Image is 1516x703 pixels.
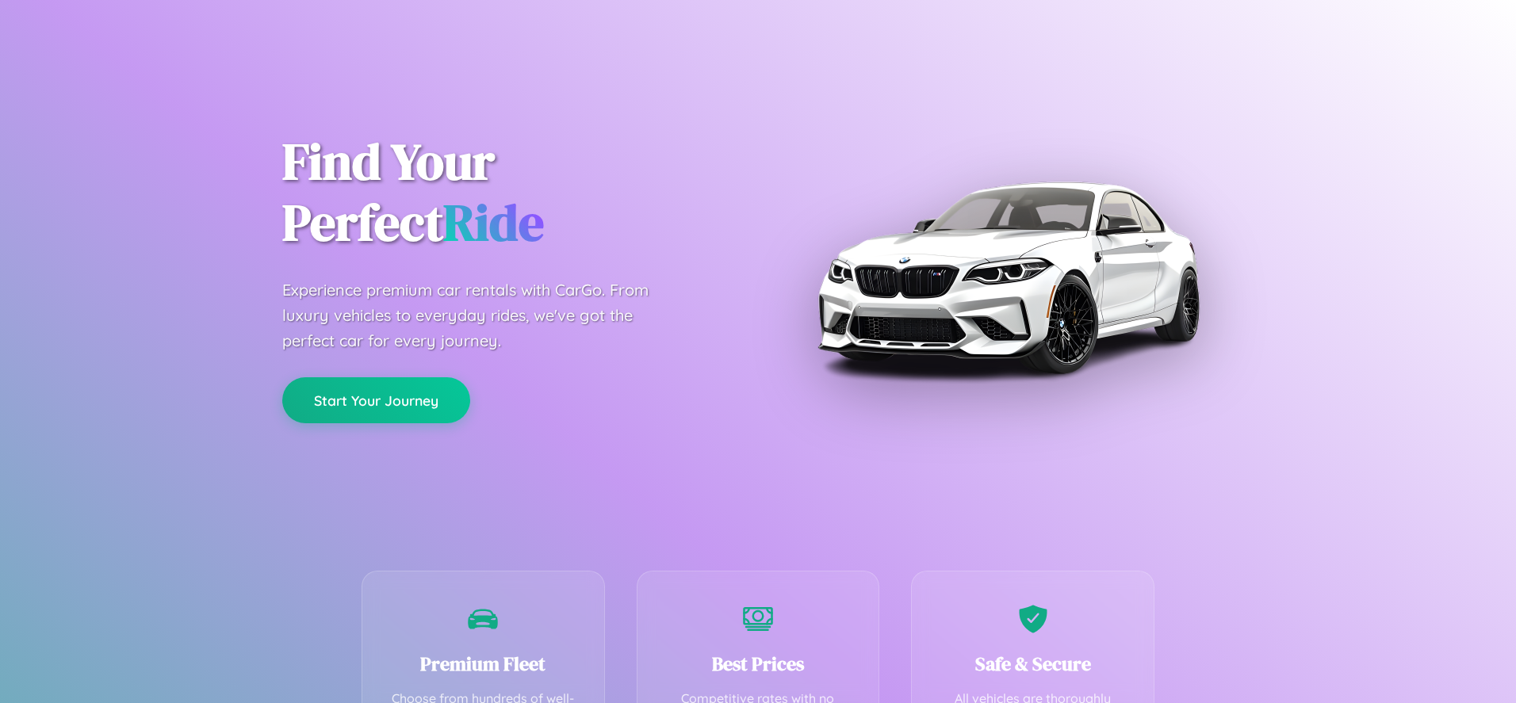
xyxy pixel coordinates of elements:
[936,651,1130,677] h3: Safe & Secure
[282,277,679,353] p: Experience premium car rentals with CarGo. From luxury vehicles to everyday rides, we've got the ...
[282,132,734,254] h1: Find Your Perfect
[386,651,580,677] h3: Premium Fleet
[443,188,544,257] span: Ride
[661,651,856,677] h3: Best Prices
[810,79,1206,476] img: Premium BMW car rental vehicle
[282,377,470,423] button: Start Your Journey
